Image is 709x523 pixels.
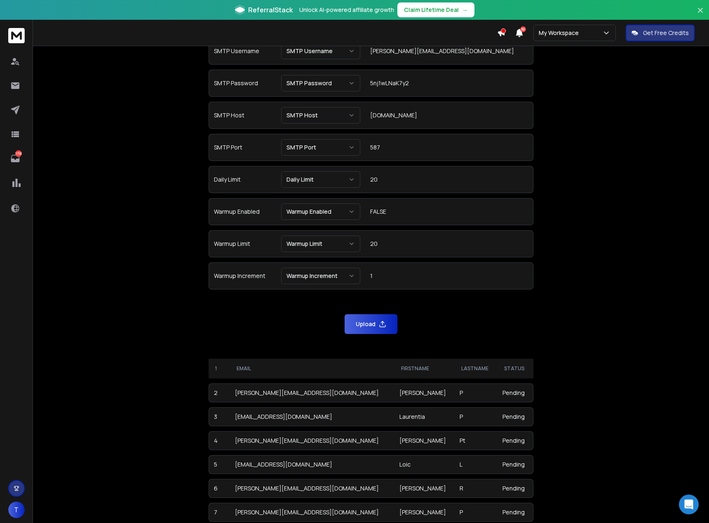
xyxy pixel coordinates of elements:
td: [PERSON_NAME][EMAIL_ADDRESS][DOMAIN_NAME] [230,431,394,450]
button: Warmup Increment [281,268,360,284]
a: 1718 [7,150,23,167]
td: 4 [209,431,230,450]
div: 1 [370,272,528,280]
button: SMTP Password [281,75,360,91]
td: Pt [455,431,498,450]
td: [EMAIL_ADDRESS][DOMAIN_NAME] [230,407,394,426]
th: 1 [209,359,230,378]
button: SMTP Port [281,139,360,156]
div: 20 [370,240,528,248]
td: [PERSON_NAME][EMAIL_ADDRESS][DOMAIN_NAME] [230,479,394,498]
button: Warmup Enabled [281,203,360,220]
button: SMTP Username [281,43,360,59]
button: Upload [345,314,397,334]
button: SMTP Host [281,107,360,124]
td: 7 [209,503,230,522]
button: Close banner [695,5,706,25]
div: 20 [370,175,528,184]
td: [PERSON_NAME] [394,479,455,498]
span: → [462,6,468,14]
div: [DOMAIN_NAME] [370,111,528,119]
th: Status [498,359,533,378]
div: FALSE [370,208,528,216]
div: 587 [370,143,528,152]
button: Claim Lifetime Deal→ [397,2,474,17]
p: Get Free Credits [643,29,689,37]
td: 2 [209,383,230,402]
p: Upload [356,320,376,328]
p: Unlock AI-powered affiliate growth [299,6,394,14]
td: SMTP Host [209,102,276,129]
td: P [455,407,498,426]
td: 5 [209,455,230,474]
td: [PERSON_NAME] [394,383,455,402]
button: Get Free Credits [626,25,695,41]
div: [PERSON_NAME][EMAIL_ADDRESS][DOMAIN_NAME] [370,47,528,55]
td: Laurentia [394,407,455,426]
td: [PERSON_NAME] [394,503,455,522]
p: My Workspace [539,29,582,37]
span: ReferralStack [248,5,293,15]
td: [EMAIL_ADDRESS][DOMAIN_NAME] [230,455,394,474]
td: Warmup Enabled [209,198,276,225]
th: Email [230,359,394,378]
td: [PERSON_NAME] [394,431,455,450]
div: Pending [502,389,528,397]
div: Open Intercom Messenger [679,495,699,514]
td: P [455,503,498,522]
td: L [455,455,498,474]
div: Pending [502,437,528,445]
p: 1718 [15,150,22,157]
td: Daily Limit [209,166,276,193]
div: Pending [502,508,528,516]
td: SMTP Username [209,37,276,65]
div: Pending [502,460,528,469]
td: [PERSON_NAME][EMAIL_ADDRESS][DOMAIN_NAME] [230,383,394,402]
td: R [455,479,498,498]
td: SMTP Port [209,134,276,161]
div: 5nj1wLNaK7y2 [370,79,528,87]
span: 50 [520,26,526,32]
td: Warmup Increment [209,262,276,290]
div: Pending [502,413,528,421]
td: 3 [209,407,230,426]
button: T [8,502,25,518]
td: P [455,383,498,402]
td: [PERSON_NAME][EMAIL_ADDRESS][DOMAIN_NAME] [230,503,394,522]
td: 6 [209,479,230,498]
th: LastName [455,359,498,378]
td: Warmup Limit [209,230,276,257]
div: Pending [502,484,528,493]
th: FirstName [394,359,455,378]
td: SMTP Password [209,70,276,97]
td: Loic [394,455,455,474]
button: Daily Limit [281,171,360,188]
button: Warmup Limit [281,236,360,252]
